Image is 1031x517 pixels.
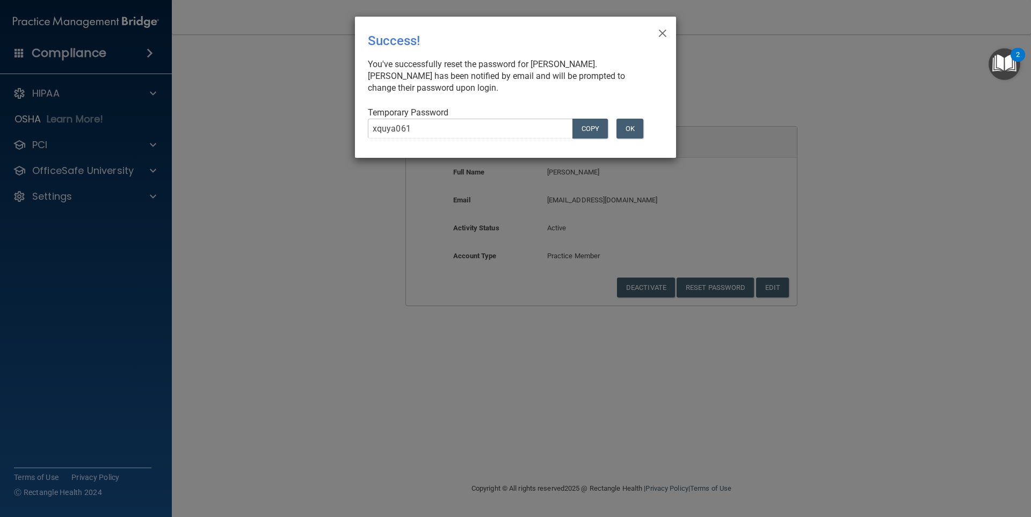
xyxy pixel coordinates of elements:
div: You've successfully reset the password for [PERSON_NAME]. [PERSON_NAME] has been notified by emai... [368,59,655,94]
span: × [658,21,667,42]
div: Success! [368,25,619,56]
span: Temporary Password [368,107,448,118]
button: COPY [572,119,608,139]
div: 2 [1016,55,1020,69]
iframe: Drift Widget Chat Controller [845,441,1018,484]
button: Open Resource Center, 2 new notifications [989,48,1020,80]
button: OK [616,119,643,139]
